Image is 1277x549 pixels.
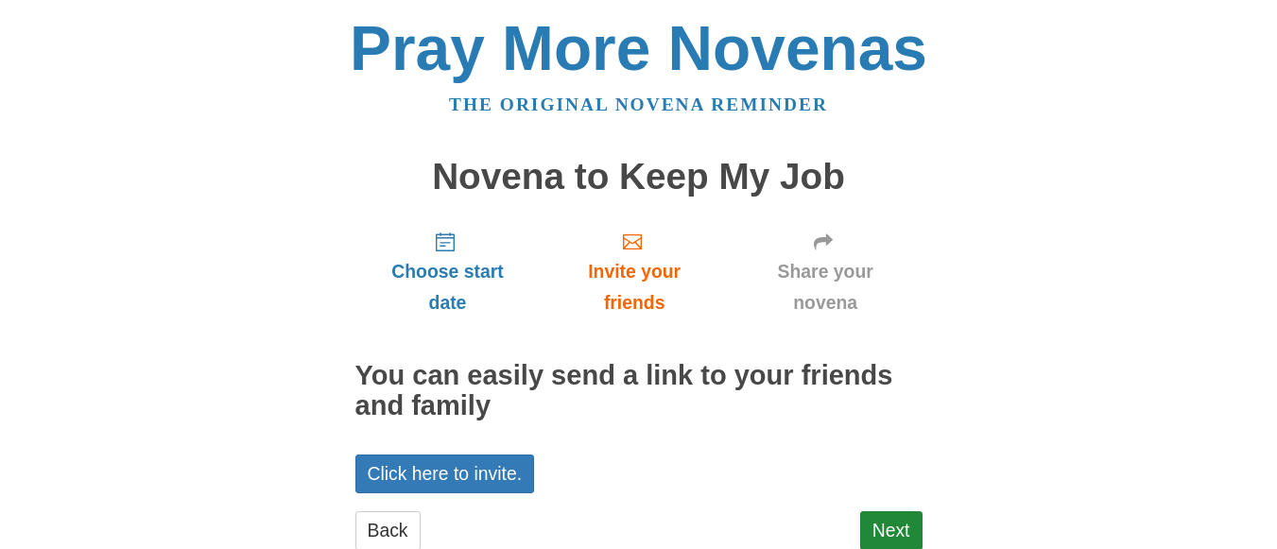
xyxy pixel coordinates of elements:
a: Choose start date [355,215,541,328]
span: Invite your friends [559,256,709,318]
span: Share your novena [748,256,904,318]
span: Choose start date [374,256,522,318]
h1: Novena to Keep My Job [355,157,923,197]
h2: You can easily send a link to your friends and family [355,361,923,421]
a: Share your novena [729,215,923,328]
a: Invite your friends [540,215,728,328]
a: The original novena reminder [449,94,828,114]
a: Pray More Novenas [350,13,927,83]
a: Click here to invite. [355,455,535,493]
